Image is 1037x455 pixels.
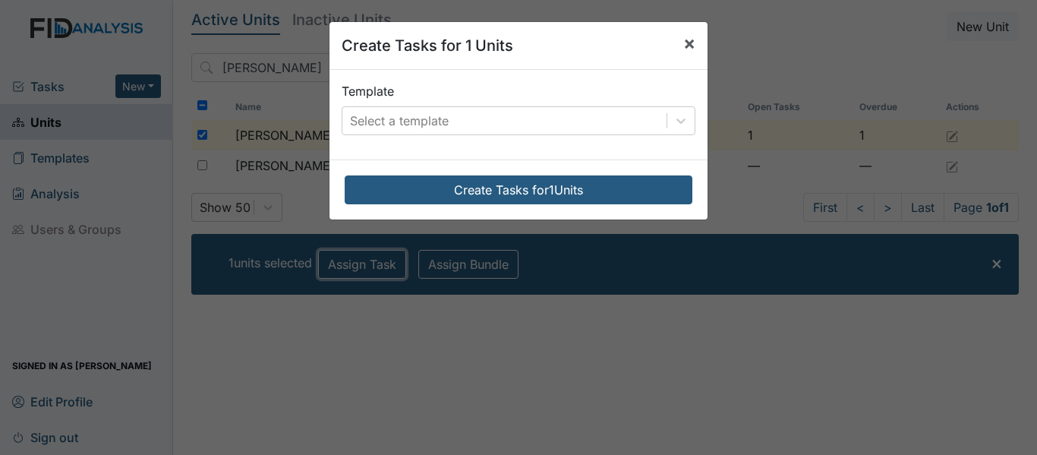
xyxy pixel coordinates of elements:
[350,112,449,130] div: Select a template
[342,34,513,57] h5: Create Tasks for 1 Units
[345,175,692,204] button: Create Tasks for1Units
[671,22,708,65] button: Close
[683,32,695,54] span: ×
[342,82,394,100] label: Template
